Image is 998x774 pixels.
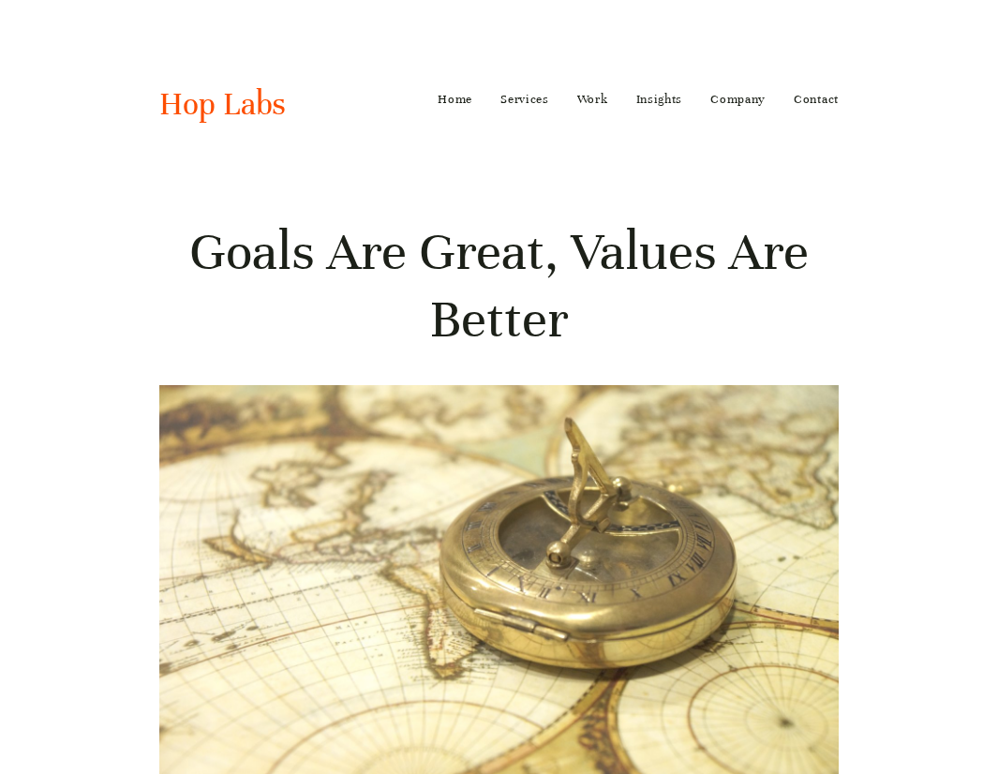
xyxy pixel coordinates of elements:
[438,84,472,114] a: Home
[159,218,839,353] h1: Goals Are Great, Values Are Better
[710,84,766,114] a: Company
[794,84,839,114] a: Contact
[577,84,608,114] a: Work
[159,84,286,124] a: Hop Labs
[500,84,549,114] a: Services
[636,84,683,114] a: Insights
